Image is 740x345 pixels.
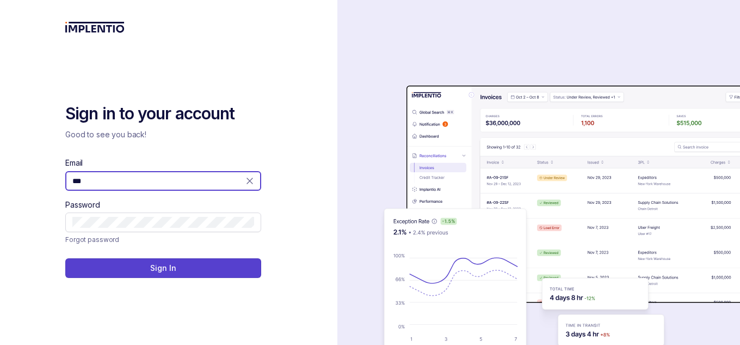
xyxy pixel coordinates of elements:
[65,199,100,210] label: Password
[65,129,261,140] p: Good to see you back!
[65,258,261,278] button: Sign In
[65,103,261,125] h2: Sign in to your account
[65,158,83,168] label: Email
[150,263,176,274] p: Sign In
[65,234,119,245] a: Link Forgot password
[65,234,119,245] p: Forgot password
[65,22,125,33] img: logo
